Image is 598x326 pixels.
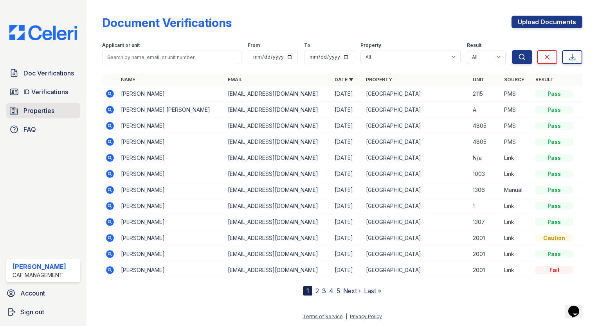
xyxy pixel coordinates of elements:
[118,102,225,118] td: [PERSON_NAME] [PERSON_NAME]
[337,287,340,295] a: 5
[102,42,140,48] label: Applicant or unit
[3,25,83,40] img: CE_Logo_Blue-a8612792a0a2168367f1c8372b55b34899dd931a85d93a1a3d3e32e68fde9ad4.png
[303,286,312,296] div: 1
[535,218,573,226] div: Pass
[331,86,363,102] td: [DATE]
[501,230,532,246] td: Link
[331,198,363,214] td: [DATE]
[470,198,501,214] td: 1
[118,134,225,150] td: [PERSON_NAME]
[470,214,501,230] td: 1307
[225,118,331,134] td: [EMAIL_ADDRESS][DOMAIN_NAME]
[535,77,554,82] a: Result
[228,77,242,82] a: Email
[118,262,225,278] td: [PERSON_NAME]
[331,166,363,182] td: [DATE]
[118,182,225,198] td: [PERSON_NAME]
[225,246,331,262] td: [EMAIL_ADDRESS][DOMAIN_NAME]
[501,118,532,134] td: PMS
[470,262,501,278] td: 2001
[473,77,485,82] a: Unit
[13,271,66,279] div: CAF Management
[535,90,573,98] div: Pass
[535,186,573,194] div: Pass
[343,287,361,295] a: Next ›
[225,134,331,150] td: [EMAIL_ADDRESS][DOMAIN_NAME]
[565,295,590,318] iframe: chat widget
[363,86,470,102] td: [GEOGRAPHIC_DATA]
[501,214,532,230] td: Link
[225,102,331,118] td: [EMAIL_ADDRESS][DOMAIN_NAME]
[6,65,80,81] a: Doc Verifications
[346,313,347,319] div: |
[118,166,225,182] td: [PERSON_NAME]
[331,262,363,278] td: [DATE]
[501,102,532,118] td: PMS
[360,42,381,48] label: Property
[364,287,381,295] a: Last »
[6,84,80,100] a: ID Verifications
[118,150,225,166] td: [PERSON_NAME]
[363,102,470,118] td: [GEOGRAPHIC_DATA]
[363,118,470,134] td: [GEOGRAPHIC_DATA]
[535,234,573,242] div: Caution
[118,246,225,262] td: [PERSON_NAME]
[501,198,532,214] td: Link
[363,214,470,230] td: [GEOGRAPHIC_DATA]
[470,182,501,198] td: 1306
[331,246,363,262] td: [DATE]
[470,150,501,166] td: N/a
[363,150,470,166] td: [GEOGRAPHIC_DATA]
[225,198,331,214] td: [EMAIL_ADDRESS][DOMAIN_NAME]
[470,86,501,102] td: 2115
[501,166,532,182] td: Link
[363,182,470,198] td: [GEOGRAPHIC_DATA]
[20,307,44,317] span: Sign out
[225,262,331,278] td: [EMAIL_ADDRESS][DOMAIN_NAME]
[13,262,66,271] div: [PERSON_NAME]
[501,182,532,198] td: Manual
[3,304,83,320] a: Sign out
[501,86,532,102] td: PMS
[535,138,573,146] div: Pass
[23,68,74,78] span: Doc Verifications
[3,285,83,301] a: Account
[470,102,501,118] td: A
[303,313,343,319] a: Terms of Service
[315,287,319,295] a: 2
[535,170,573,178] div: Pass
[470,246,501,262] td: 2001
[331,214,363,230] td: [DATE]
[470,134,501,150] td: 4805
[20,288,45,298] span: Account
[366,77,392,82] a: Property
[535,250,573,258] div: Pass
[225,166,331,182] td: [EMAIL_ADDRESS][DOMAIN_NAME]
[121,77,135,82] a: Name
[118,118,225,134] td: [PERSON_NAME]
[329,287,333,295] a: 4
[535,266,573,274] div: Fail
[331,230,363,246] td: [DATE]
[501,246,532,262] td: Link
[331,102,363,118] td: [DATE]
[331,118,363,134] td: [DATE]
[118,214,225,230] td: [PERSON_NAME]
[331,182,363,198] td: [DATE]
[501,150,532,166] td: Link
[363,230,470,246] td: [GEOGRAPHIC_DATA]
[363,262,470,278] td: [GEOGRAPHIC_DATA]
[535,122,573,130] div: Pass
[102,50,241,64] input: Search by name, email, or unit number
[535,106,573,114] div: Pass
[335,77,353,82] a: Date ▼
[501,262,532,278] td: Link
[118,198,225,214] td: [PERSON_NAME]
[363,134,470,150] td: [GEOGRAPHIC_DATA]
[331,150,363,166] td: [DATE]
[470,118,501,134] td: 4805
[470,166,501,182] td: 1003
[23,106,54,115] span: Properties
[470,230,501,246] td: 2001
